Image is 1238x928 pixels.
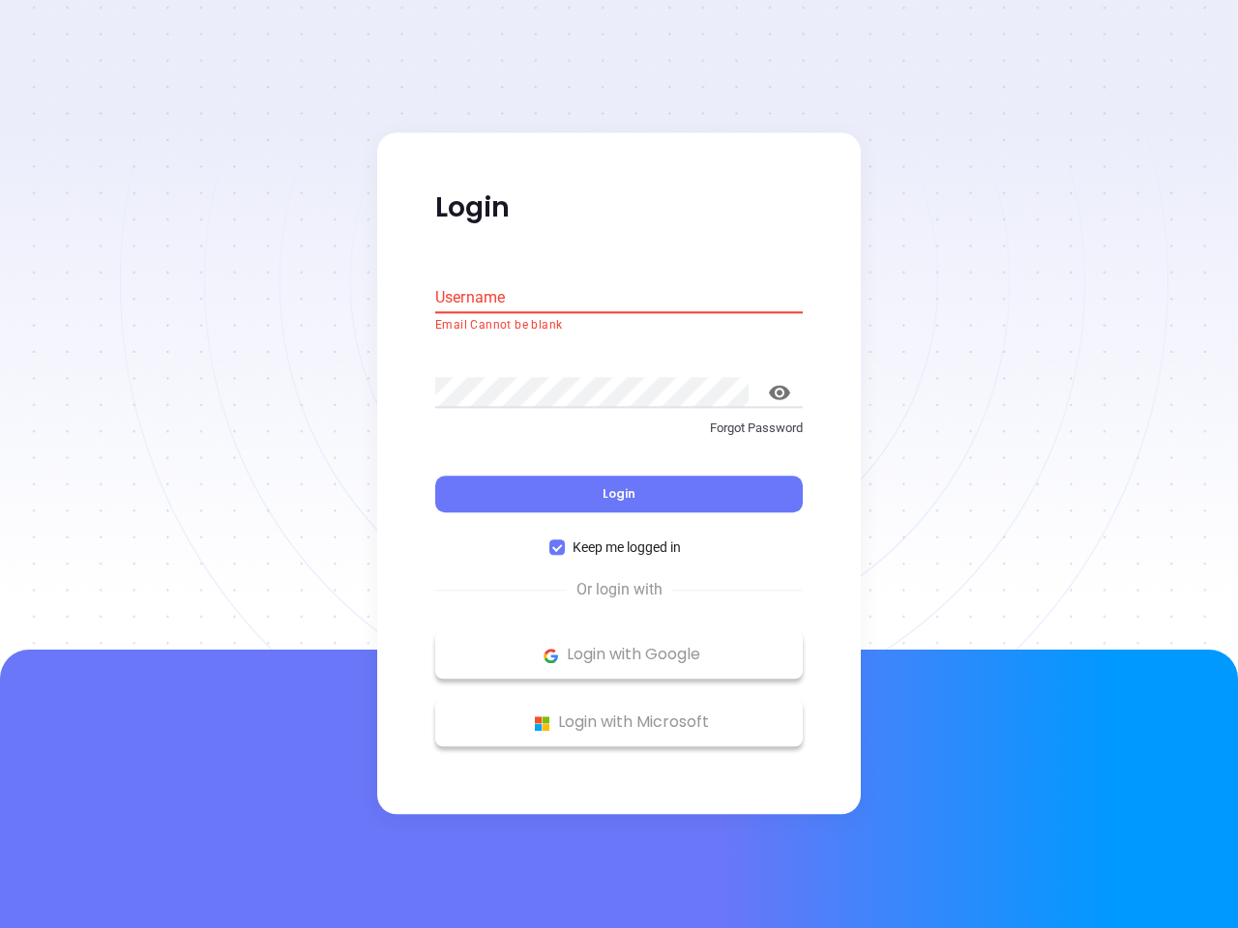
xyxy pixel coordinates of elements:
img: Google Logo [539,644,563,668]
button: Microsoft Logo Login with Microsoft [435,699,803,747]
p: Login [435,190,803,225]
a: Forgot Password [435,419,803,453]
p: Email Cannot be blank [435,316,803,335]
p: Login with Microsoft [445,709,793,738]
button: Google Logo Login with Google [435,631,803,680]
span: Or login with [567,579,672,602]
span: Login [603,486,635,503]
button: toggle password visibility [756,369,803,416]
p: Forgot Password [435,419,803,438]
img: Microsoft Logo [530,711,554,736]
p: Login with Google [445,641,793,670]
span: Keep me logged in [565,537,689,559]
button: Login [435,477,803,513]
